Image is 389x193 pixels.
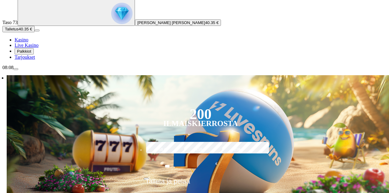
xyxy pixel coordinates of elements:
span: 40.35 € [19,27,32,31]
a: gift-inverted iconTarjoukset [15,54,35,60]
a: diamond iconKasino [15,37,28,42]
span: € [215,161,217,167]
a: poker-chip iconLive Kasino [15,43,39,48]
span: Live Kasino [15,43,39,48]
span: Kasino [15,37,28,42]
label: 150 € [183,141,219,159]
div: 200 [190,111,212,118]
button: menu [13,68,18,70]
span: Tarjoukset [15,54,35,60]
label: 250 € [221,141,256,159]
button: reward iconPalkkiot [15,48,34,54]
div: Ilmaiskierrosta [163,120,238,127]
button: [PERSON_NAME] [PERSON_NAME]40.35 € [135,19,221,26]
span: 40.35 € [205,20,219,25]
span: Talleta ja pelaa [146,177,190,190]
span: Talletus [5,27,19,31]
span: 08:08 [2,65,13,70]
span: [PERSON_NAME] [PERSON_NAME] [137,20,205,25]
label: 50 € [145,141,181,159]
span: Taso 73 [2,20,18,25]
button: Talletusplus icon40.35 € [2,26,35,32]
img: reward progress [111,3,133,24]
span: Palkkiot [17,49,31,54]
button: Talleta ja pelaa [144,177,258,190]
span: € [149,176,150,179]
button: menu [35,30,40,31]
